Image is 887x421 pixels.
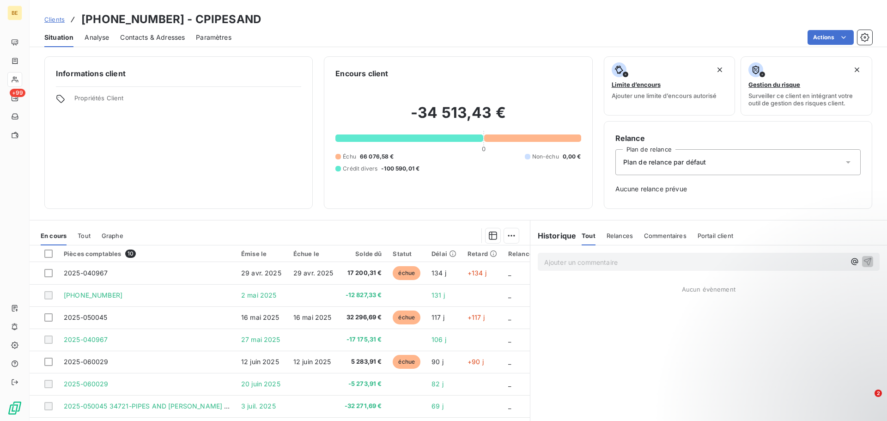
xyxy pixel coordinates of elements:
span: 29 avr. 2025 [241,269,281,277]
span: Commentaires [644,232,687,239]
h6: Encours client [335,68,388,79]
span: 29 avr. 2025 [293,269,334,277]
iframe: Intercom notifications message [702,331,887,396]
span: _ [508,380,511,388]
span: _ [508,269,511,277]
div: Échue le [293,250,334,257]
span: 12 juin 2025 [293,358,331,366]
span: 2025-060029 [64,358,109,366]
span: Gestion du risque [748,81,800,88]
span: 32 296,69 € [345,313,382,322]
span: Ajouter une limite d’encours autorisé [612,92,717,99]
div: Retard [468,250,497,257]
span: 106 j [431,336,446,343]
span: Relances [607,232,633,239]
span: Contacts & Adresses [120,33,185,42]
span: _ [508,291,511,299]
span: Aucune relance prévue [615,184,861,194]
span: 117 j [431,313,444,321]
span: 27 mai 2025 [241,336,280,343]
span: +99 [10,89,25,97]
span: +90 j [468,358,484,366]
span: 16 mai 2025 [293,313,332,321]
span: 69 j [431,402,443,410]
button: Limite d’encoursAjouter une limite d’encours autorisé [604,56,735,116]
span: 2025-040967 [64,336,108,343]
div: BE [7,6,22,20]
span: 131 j [431,291,445,299]
span: Paramètres [196,33,231,42]
span: Tout [78,232,91,239]
span: 12 juin 2025 [241,358,279,366]
span: 2025-040967 [64,269,108,277]
span: Graphe [102,232,123,239]
h2: -34 513,43 € [335,104,581,131]
span: -32 271,69 € [345,402,382,411]
span: 2025-050045 34721-PIPES AND [PERSON_NAME] LLC [64,402,237,410]
span: Plan de relance par défaut [623,158,706,167]
span: -5 273,91 € [345,379,382,389]
span: Situation [44,33,73,42]
span: 2 mai 2025 [241,291,277,299]
span: 3 juil. 2025 [241,402,276,410]
span: Surveiller ce client en intégrant votre outil de gestion des risques client. [748,92,864,107]
span: Propriétés Client [74,94,301,107]
span: Tout [582,232,595,239]
span: +134 j [468,269,486,277]
div: Statut [393,250,420,257]
span: 5 283,91 € [345,357,382,366]
div: Solde dû [345,250,382,257]
button: Actions [808,30,854,45]
img: Logo LeanPay [7,401,22,415]
div: Relance au contact [508,250,567,257]
span: 0 [482,145,486,153]
iframe: Intercom live chat [856,390,878,412]
span: 17 200,31 € [345,268,382,278]
span: Portail client [698,232,733,239]
span: +117 j [468,313,485,321]
span: 82 j [431,380,443,388]
button: Gestion du risqueSurveiller ce client en intégrant votre outil de gestion des risques client. [741,56,872,116]
span: Échu [343,153,356,161]
h6: Historique [530,230,577,241]
span: 2 [875,390,882,397]
span: -12 827,33 € [345,291,382,300]
span: [PHONE_NUMBER] [64,291,122,299]
span: 20 juin 2025 [241,380,280,388]
span: Aucun évènement [682,286,735,293]
span: 66 076,58 € [360,153,394,161]
span: Non-échu [532,153,559,161]
h6: Relance [615,133,861,144]
span: 16 mai 2025 [241,313,279,321]
span: _ [508,402,511,410]
span: En cours [41,232,67,239]
span: 90 j [431,358,443,366]
span: 134 j [431,269,446,277]
h6: Informations client [56,68,301,79]
span: 2025-060029 [64,380,109,388]
span: Crédit divers [343,165,377,173]
span: 10 [125,250,136,258]
span: 2025-050045 [64,313,108,321]
div: Pièces comptables [64,250,230,258]
span: échue [393,355,420,369]
span: _ [508,313,511,321]
div: Émise le [241,250,282,257]
span: 0,00 € [563,153,581,161]
h3: [PHONE_NUMBER] - CPIPESAND [81,11,261,28]
div: Délai [431,250,456,257]
span: -17 175,31 € [345,335,382,344]
span: Analyse [85,33,109,42]
span: -100 590,01 € [381,165,419,173]
span: Clients [44,16,65,23]
a: Clients [44,15,65,24]
span: _ [508,336,511,343]
span: échue [393,266,420,280]
span: Limite d’encours [612,81,661,88]
span: échue [393,311,420,324]
span: _ [508,358,511,366]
